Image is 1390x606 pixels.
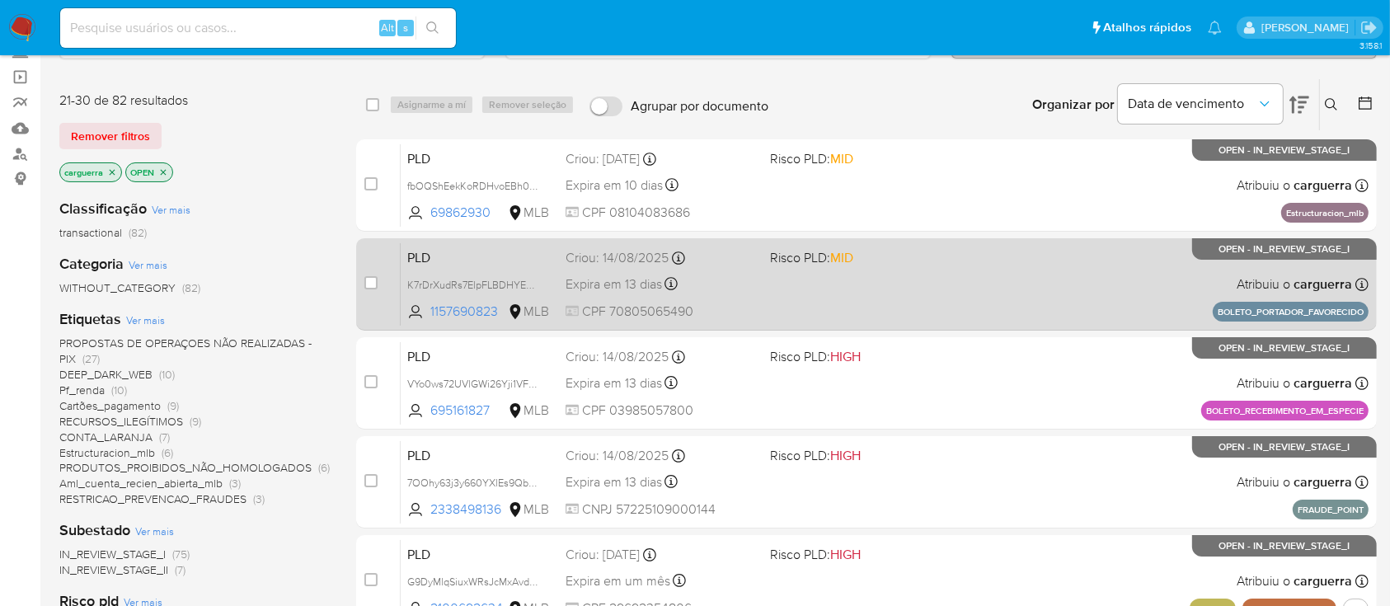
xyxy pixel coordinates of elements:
[60,17,456,39] input: Pesquise usuários ou casos...
[416,16,449,40] button: search-icon
[1359,39,1382,52] span: 3.158.1
[1261,20,1355,35] p: carlos.guerra@mercadopago.com.br
[381,20,394,35] span: Alt
[1208,21,1222,35] a: Notificações
[1103,19,1191,36] span: Atalhos rápidos
[1360,19,1378,36] a: Sair
[403,20,408,35] span: s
